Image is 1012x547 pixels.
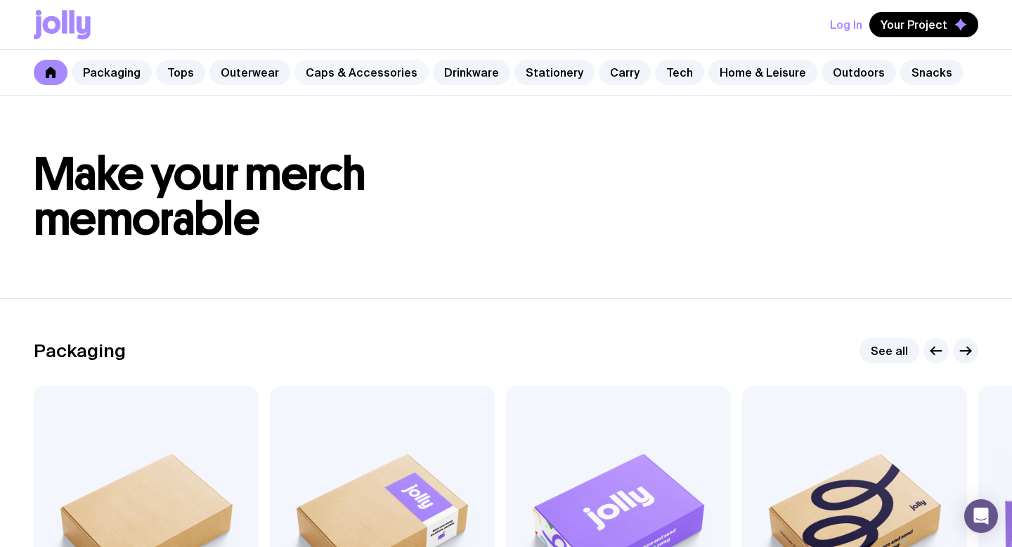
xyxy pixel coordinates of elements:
a: Outerwear [209,60,290,85]
a: See all [859,338,919,363]
a: Outdoors [822,60,896,85]
span: Make your merch memorable [34,146,366,247]
a: Stationery [514,60,595,85]
a: Carry [599,60,651,85]
a: Home & Leisure [708,60,817,85]
div: Open Intercom Messenger [964,499,998,533]
a: Snacks [900,60,964,85]
a: Packaging [72,60,152,85]
span: Your Project [881,18,947,32]
button: Your Project [869,12,978,37]
h2: Packaging [34,340,126,361]
button: Log In [830,12,862,37]
a: Tech [655,60,704,85]
a: Tops [156,60,205,85]
a: Caps & Accessories [294,60,429,85]
a: Drinkware [433,60,510,85]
